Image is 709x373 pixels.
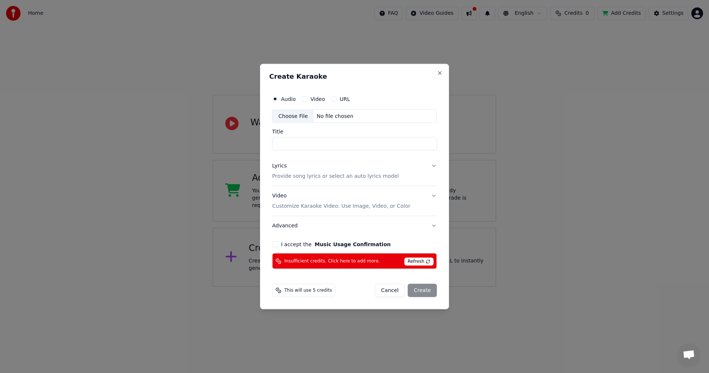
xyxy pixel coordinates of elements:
button: VideoCustomize Karaoke Video: Use Image, Video, or Color [272,186,437,216]
span: Insufficient credits. Click here to add more. [284,258,380,264]
label: URL [340,96,350,101]
label: Title [272,129,437,134]
button: Cancel [375,284,405,297]
label: Audio [281,96,296,101]
label: Video [311,96,325,101]
span: This will use 5 credits [284,288,332,294]
div: Choose File [273,109,314,123]
button: LyricsProvide song lyrics or select an auto lyrics model [272,156,437,186]
p: Provide song lyrics or select an auto lyrics model [272,173,399,180]
label: I accept the [281,242,391,247]
h2: Create Karaoke [269,73,440,79]
button: Advanced [272,216,437,235]
span: Refresh [404,258,434,266]
div: Video [272,192,410,210]
div: No file chosen [314,112,356,120]
button: I accept the [315,242,391,247]
p: Customize Karaoke Video: Use Image, Video, or Color [272,203,410,210]
div: Lyrics [272,162,287,170]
